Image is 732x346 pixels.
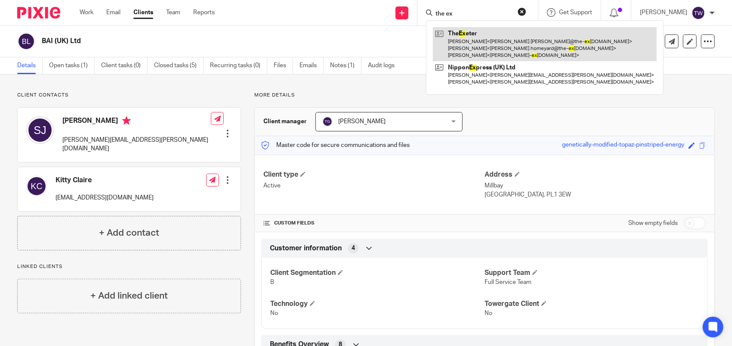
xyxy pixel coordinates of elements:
span: No [485,310,492,316]
p: [EMAIL_ADDRESS][DOMAIN_NAME] [56,193,154,202]
img: svg%3E [17,32,35,50]
a: Emails [300,57,324,74]
a: Details [17,57,43,74]
h2: BAI (UK) Ltd [42,37,487,46]
p: Active [263,181,485,190]
a: Email [106,8,120,17]
h4: Kitty Claire [56,176,154,185]
span: Full Service Team [485,279,531,285]
p: [GEOGRAPHIC_DATA], PL1 3EW [485,190,706,199]
span: B [270,279,274,285]
span: 4 [352,244,355,252]
p: More details [254,92,715,99]
a: Reports [193,8,215,17]
a: Open tasks (1) [49,57,95,74]
a: Audit logs [368,57,401,74]
h4: + Add linked client [90,289,168,302]
img: svg%3E [322,116,333,127]
h4: CUSTOM FIELDS [263,220,485,227]
p: Master code for secure communications and files [261,141,410,150]
h4: Client type [263,170,485,179]
span: [PERSON_NAME] [338,118,386,125]
h4: + Add contact [99,226,159,240]
p: [PERSON_NAME][EMAIL_ADDRESS][PERSON_NAME][DOMAIN_NAME] [62,136,211,153]
span: Customer information [270,244,342,253]
img: svg%3E [26,116,54,144]
img: svg%3E [692,6,705,20]
h4: Technology [270,299,485,309]
h3: Client manager [263,117,307,126]
h4: Towergate Client [485,299,699,309]
a: Team [166,8,180,17]
h4: Address [485,170,706,179]
h4: [PERSON_NAME] [62,116,211,127]
a: Client tasks (0) [101,57,148,74]
i: Primary [122,116,131,125]
h4: Support Team [485,268,699,277]
a: Work [80,8,93,17]
span: Get Support [559,9,592,16]
label: Show empty fields [628,219,678,228]
a: Notes (1) [330,57,361,74]
button: Clear [518,7,526,16]
p: Linked clients [17,263,241,270]
a: Clients [133,8,153,17]
a: Files [274,57,293,74]
input: Search [435,10,512,18]
span: No [270,310,278,316]
p: [PERSON_NAME] [640,8,687,17]
div: genetically-modified-topaz-pinstriped-energy [562,140,684,150]
a: Closed tasks (5) [154,57,204,74]
a: Recurring tasks (0) [210,57,267,74]
img: Pixie [17,7,60,19]
p: Millbay [485,181,706,190]
h4: Client Segmentation [270,268,485,277]
img: svg%3E [26,176,47,196]
p: Client contacts [17,92,241,99]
